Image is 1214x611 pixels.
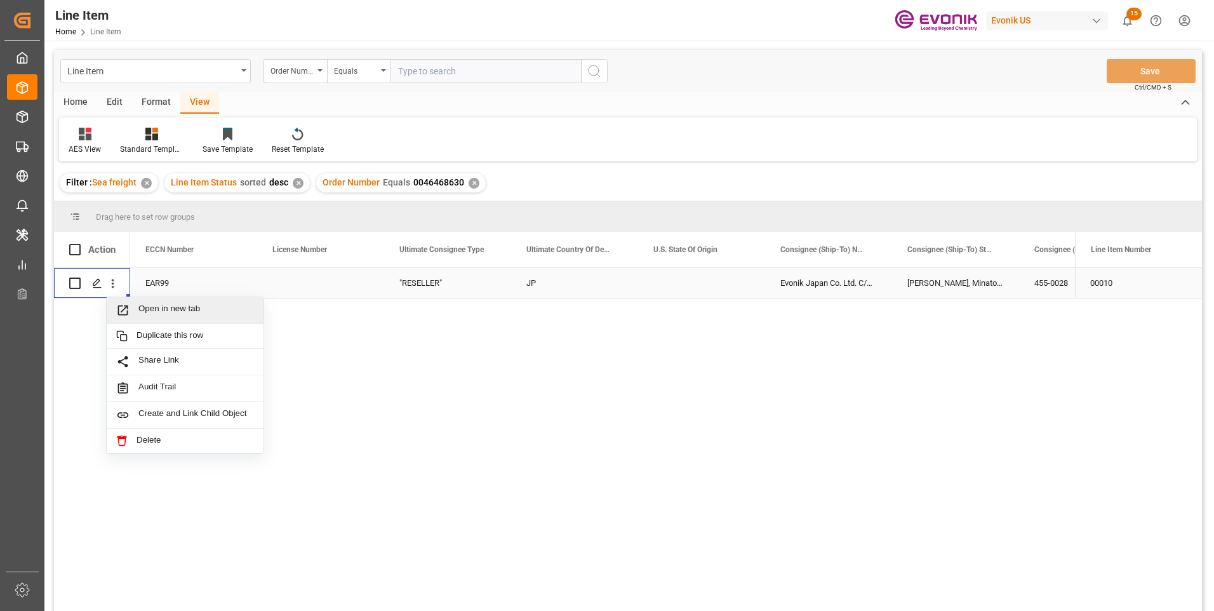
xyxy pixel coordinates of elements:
[653,245,717,254] span: U.S. State Of Origin
[907,245,992,254] span: Consignee (Ship-To) Street
[327,59,390,83] button: open menu
[263,59,327,83] button: open menu
[1113,6,1142,35] button: show 15 new notifications
[92,177,137,187] span: Sea freight
[581,59,608,83] button: search button
[1034,245,1119,254] span: Consignee (Ship-To) ZIP Code
[96,212,195,222] span: Drag here to set row groups
[390,59,581,83] input: Type to search
[383,177,410,187] span: Equals
[132,92,180,114] div: Format
[67,62,237,78] div: Line Item
[780,245,865,254] span: Consignee (Ship-To) Name
[334,62,377,77] div: Equals
[97,92,132,114] div: Edit
[54,92,97,114] div: Home
[323,177,380,187] span: Order Number
[986,8,1113,32] button: Evonik US
[141,178,152,189] div: ✕
[384,268,511,298] div: "RESELLER"
[145,269,242,298] div: EAR99
[986,11,1108,30] div: Evonik US
[55,27,76,36] a: Home
[1142,6,1170,35] button: Help Center
[1091,245,1151,254] span: Line Item Number
[511,268,638,298] div: JP
[269,177,288,187] span: desc
[270,62,314,77] div: Order Number
[171,177,237,187] span: Line Item Status
[293,178,303,189] div: ✕
[60,59,251,83] button: open menu
[1019,268,1146,298] div: 455-0028
[1135,83,1171,92] span: Ctrl/CMD + S
[526,245,611,254] span: Ultimate Country Of Destination
[145,245,194,254] span: ECCN Number
[180,92,219,114] div: View
[1126,8,1142,20] span: 15
[892,268,1019,298] div: [PERSON_NAME], Minato-ku 10-3
[272,245,327,254] span: License Number
[240,177,266,187] span: sorted
[55,6,121,25] div: Line Item
[54,268,130,299] div: Press SPACE to select this row.
[120,144,183,155] div: Standard Templates
[765,268,892,298] div: Evonik Japan Co. Ltd. C/O;Chikko Co.,Ltd.;Nagoya Branch
[272,144,324,155] div: Reset Template
[413,177,464,187] span: 0046468630
[88,244,116,255] div: Action
[1075,268,1202,299] div: Press SPACE to select this row.
[69,144,101,155] div: AES View
[203,144,253,155] div: Save Template
[1107,59,1196,83] button: Save
[895,10,977,32] img: Evonik-brand-mark-Deep-Purple-RGB.jpeg_1700498283.jpeg
[66,177,92,187] span: Filter :
[469,178,479,189] div: ✕
[399,245,484,254] span: Ultimate Consignee Type
[1075,268,1202,298] div: 00010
